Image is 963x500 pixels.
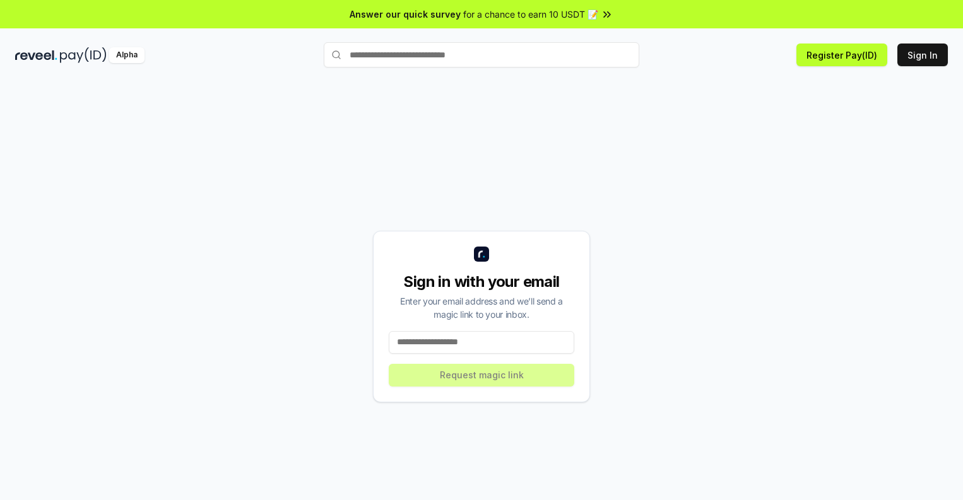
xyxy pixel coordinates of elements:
img: reveel_dark [15,47,57,63]
img: logo_small [474,247,489,262]
div: Sign in with your email [389,272,574,292]
button: Register Pay(ID) [796,44,887,66]
div: Alpha [109,47,145,63]
img: pay_id [60,47,107,63]
div: Enter your email address and we’ll send a magic link to your inbox. [389,294,574,321]
span: for a chance to earn 10 USDT 📝 [463,8,598,21]
span: Answer our quick survey [350,8,461,21]
button: Sign In [897,44,948,66]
